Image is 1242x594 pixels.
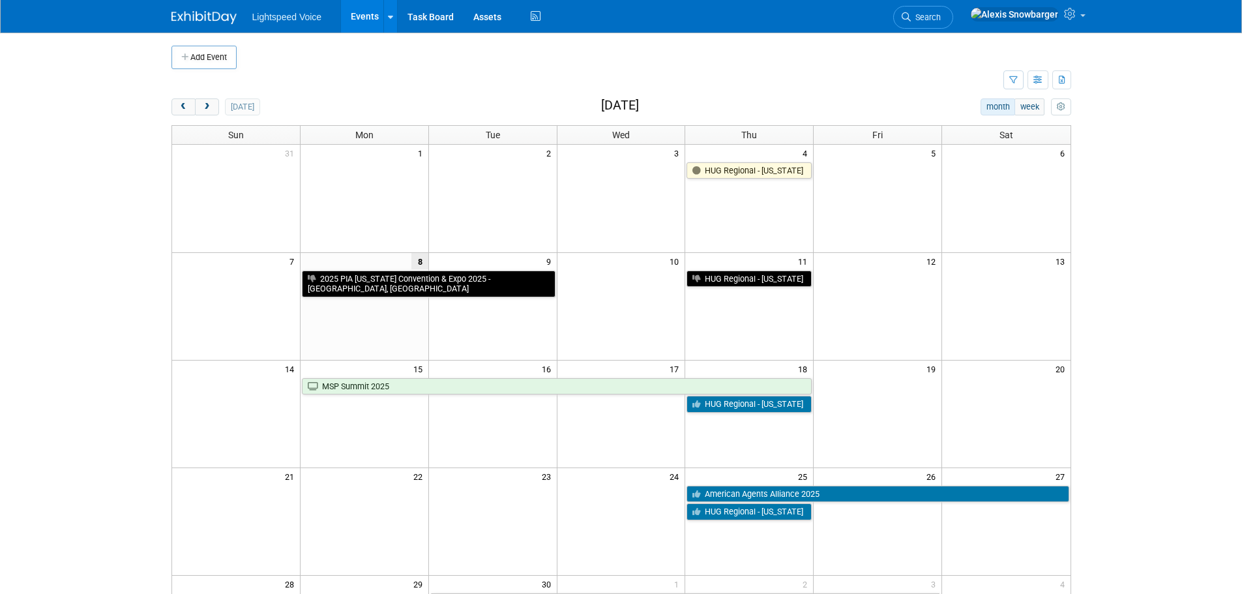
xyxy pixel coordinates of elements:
[668,361,685,377] span: 17
[412,361,428,377] span: 15
[668,468,685,484] span: 24
[687,271,812,288] a: HUG Regional - [US_STATE]
[687,162,812,179] a: HUG Regional - [US_STATE]
[195,98,219,115] button: next
[801,576,813,592] span: 2
[612,130,630,140] span: Wed
[673,145,685,161] span: 3
[687,396,812,413] a: HUG Regional - [US_STATE]
[1059,576,1071,592] span: 4
[284,145,300,161] span: 31
[797,468,813,484] span: 25
[687,503,812,520] a: HUG Regional - [US_STATE]
[930,145,941,161] span: 5
[668,253,685,269] span: 10
[1054,253,1071,269] span: 13
[486,130,500,140] span: Tue
[228,130,244,140] span: Sun
[930,576,941,592] span: 3
[225,98,259,115] button: [DATE]
[797,253,813,269] span: 11
[925,253,941,269] span: 12
[925,361,941,377] span: 19
[412,468,428,484] span: 22
[411,253,428,269] span: 8
[925,468,941,484] span: 26
[911,12,941,22] span: Search
[540,361,557,377] span: 16
[540,468,557,484] span: 23
[687,486,1069,503] a: American Agents Alliance 2025
[893,6,953,29] a: Search
[171,46,237,69] button: Add Event
[673,576,685,592] span: 1
[171,11,237,24] img: ExhibitDay
[284,576,300,592] span: 28
[545,253,557,269] span: 9
[302,271,555,297] a: 2025 PIA [US_STATE] Convention & Expo 2025 - [GEOGRAPHIC_DATA], [GEOGRAPHIC_DATA]
[171,98,196,115] button: prev
[1054,468,1071,484] span: 27
[284,468,300,484] span: 21
[288,253,300,269] span: 7
[741,130,757,140] span: Thu
[412,576,428,592] span: 29
[355,130,374,140] span: Mon
[1059,145,1071,161] span: 6
[252,12,322,22] span: Lightspeed Voice
[970,7,1059,22] img: Alexis Snowbarger
[1057,103,1065,111] i: Personalize Calendar
[797,361,813,377] span: 18
[1054,361,1071,377] span: 20
[284,361,300,377] span: 14
[545,145,557,161] span: 2
[999,130,1013,140] span: Sat
[540,576,557,592] span: 30
[872,130,883,140] span: Fri
[601,98,639,113] h2: [DATE]
[302,378,812,395] a: MSP Summit 2025
[981,98,1015,115] button: month
[417,145,428,161] span: 1
[1014,98,1044,115] button: week
[1051,98,1071,115] button: myCustomButton
[801,145,813,161] span: 4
